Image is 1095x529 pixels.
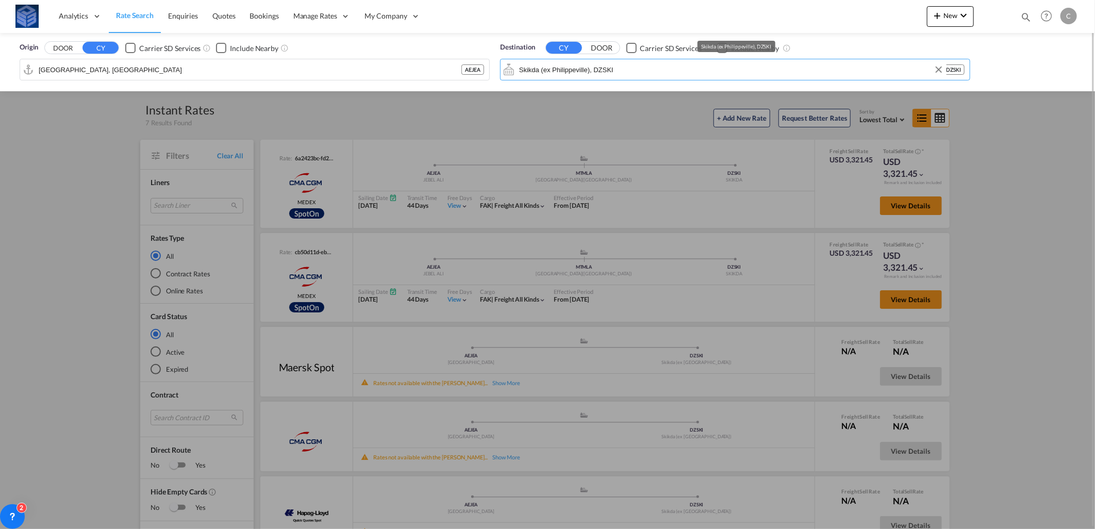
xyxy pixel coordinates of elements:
[546,42,582,54] button: CY
[927,6,974,27] button: icon-plus 400-fgNewicon-chevron-down
[59,11,88,21] span: Analytics
[640,43,702,54] div: Carrier SD Services
[461,64,484,75] div: AEJEA
[702,41,772,52] div: Skikda (ex Philippeville), DZSKI
[1038,7,1055,25] span: Help
[584,42,620,54] button: DOOR
[45,42,81,54] button: DOOR
[1020,11,1032,23] md-icon: icon-magnify
[216,42,278,53] md-checkbox: Checkbox No Ink
[365,11,407,21] span: My Company
[116,11,154,20] span: Rate Search
[931,9,943,22] md-icon: icon-plus 400-fg
[783,44,791,52] md-icon: Unchecked: Ignores neighbouring ports when fetching rates.Checked : Includes neighbouring ports w...
[139,43,201,54] div: Carrier SD Services
[1060,8,1077,24] div: C
[957,9,970,22] md-icon: icon-chevron-down
[942,64,965,75] div: DZSKI
[20,42,38,53] span: Origin
[82,42,119,54] button: CY
[931,11,970,20] span: New
[250,11,279,20] span: Bookings
[1020,11,1032,27] div: icon-magnify
[519,62,942,77] input: Search by Port
[1038,7,1060,26] div: Help
[168,11,198,20] span: Enquiries
[501,59,970,80] md-input-container: Skikda (ex Philippeville), DZSKI
[931,62,947,77] button: Clear Input
[203,44,211,52] md-icon: Unchecked: Search for CY (Container Yard) services for all selected carriers.Checked : Search for...
[626,42,702,53] md-checkbox: Checkbox No Ink
[15,5,39,28] img: fff785d0086311efa2d3e168b14c2f64.png
[230,43,278,54] div: Include Nearby
[280,44,289,52] md-icon: Unchecked: Ignores neighbouring ports when fetching rates.Checked : Includes neighbouring ports w...
[20,59,489,80] md-input-container: Jebel Ali, AEJEA
[717,42,779,53] md-checkbox: Checkbox No Ink
[39,62,461,77] input: Search by Port
[293,11,337,21] span: Manage Rates
[500,42,535,53] span: Destination
[125,42,201,53] md-checkbox: Checkbox No Ink
[212,11,235,20] span: Quotes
